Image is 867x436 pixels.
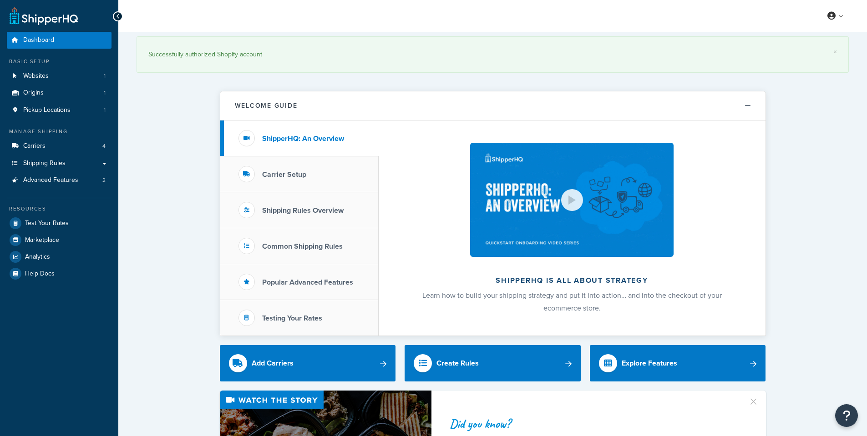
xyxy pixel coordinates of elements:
[23,89,44,97] span: Origins
[7,172,112,189] li: Advanced Features
[7,102,112,119] li: Pickup Locations
[262,242,343,251] h3: Common Shipping Rules
[835,404,858,427] button: Open Resource Center
[436,357,479,370] div: Create Rules
[25,253,50,261] span: Analytics
[7,249,112,265] a: Analytics
[7,85,112,101] a: Origins1
[104,106,106,114] span: 1
[220,91,766,120] button: Welcome Guide
[102,142,106,150] span: 4
[833,48,837,55] a: ×
[7,58,112,65] div: Basic Setup
[7,232,112,248] a: Marketplace
[7,155,112,172] a: Shipping Rules
[262,135,344,143] h3: ShipperHQ: An Overview
[23,160,66,167] span: Shipping Rules
[7,128,112,135] div: Manage Shipping
[422,290,722,313] span: Learn how to build your shipping strategy and put it into action… and into the checkout of your e...
[7,32,112,49] a: Dashboard
[148,48,837,61] div: Successfully authorized Shopify account
[262,170,306,179] h3: Carrier Setup
[23,36,54,44] span: Dashboard
[25,236,59,244] span: Marketplace
[25,270,55,278] span: Help Docs
[7,138,112,155] li: Carriers
[7,205,112,213] div: Resources
[622,357,677,370] div: Explore Features
[104,89,106,97] span: 1
[7,85,112,101] li: Origins
[102,176,106,184] span: 2
[7,102,112,119] a: Pickup Locations1
[23,176,78,184] span: Advanced Features
[7,68,112,85] a: Websites1
[7,266,112,282] a: Help Docs
[262,206,344,215] h3: Shipping Rules Overview
[252,357,294,370] div: Add Carriers
[450,417,737,430] div: Did you know?
[220,345,396,381] a: Add Carriers
[7,68,112,85] li: Websites
[262,278,353,286] h3: Popular Advanced Features
[590,345,766,381] a: Explore Features
[7,138,112,155] a: Carriers4
[23,142,46,150] span: Carriers
[7,172,112,189] a: Advanced Features2
[405,345,581,381] a: Create Rules
[25,220,69,227] span: Test Your Rates
[104,72,106,80] span: 1
[262,314,322,322] h3: Testing Your Rates
[235,102,298,109] h2: Welcome Guide
[23,106,71,114] span: Pickup Locations
[403,276,741,285] h2: ShipperHQ is all about strategy
[470,143,673,257] img: ShipperHQ is all about strategy
[7,215,112,231] a: Test Your Rates
[23,72,49,80] span: Websites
